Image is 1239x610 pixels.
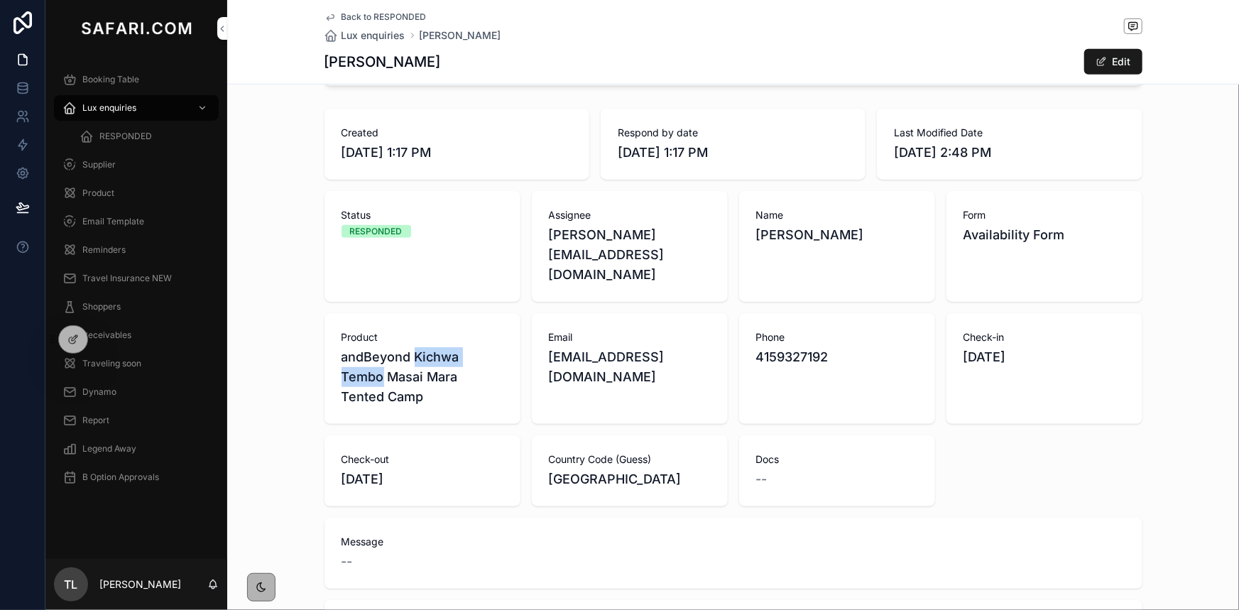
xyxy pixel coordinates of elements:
a: Reminders [54,237,219,263]
span: Dynamo [82,386,116,398]
a: Receivables [54,322,219,348]
a: Supplier [54,152,219,178]
span: Message [342,535,1125,549]
span: Name [756,208,918,222]
a: Lux enquiries [324,28,405,43]
span: Created [342,126,572,140]
a: Email Template [54,209,219,234]
a: Product [54,180,219,206]
span: Check-in [964,330,1125,344]
a: Legend Away [54,436,219,462]
span: RESPONDED [99,131,152,142]
a: B Option Approvals [54,464,219,490]
span: Report [82,415,109,426]
span: -- [342,552,353,572]
img: App logo [78,17,195,40]
span: [DATE] [342,469,503,489]
a: RESPONDED [71,124,219,149]
span: Traveling soon [82,358,141,369]
span: [DATE] 1:17 PM [618,143,848,163]
span: Shoppers [82,301,121,312]
span: Status [342,208,503,222]
span: Country Code (Guess) [549,452,711,467]
span: Phone [756,330,918,344]
span: Email [549,330,711,344]
span: Check-out [342,452,503,467]
div: RESPONDED [350,225,403,238]
span: andBeyond Kichwa Tembo Masai Mara Tented Camp [342,347,503,407]
span: [DATE] 2:48 PM [894,143,1125,163]
span: [PERSON_NAME][EMAIL_ADDRESS][DOMAIN_NAME] [549,225,711,285]
span: Travel Insurance NEW [82,273,172,284]
div: scrollable content [45,57,227,508]
a: Report [54,408,219,433]
a: Traveling soon [54,351,219,376]
span: Reminders [82,244,126,256]
span: 4159327192 [756,347,918,367]
a: Back to RESPONDED [324,11,427,23]
a: Dynamo [54,379,219,405]
span: Docs [756,452,918,467]
span: Back to RESPONDED [342,11,427,23]
a: Travel Insurance NEW [54,266,219,291]
span: [DATE] [964,347,1125,367]
span: [GEOGRAPHIC_DATA] [549,469,711,489]
span: Respond by date [618,126,848,140]
span: Form [964,208,1125,222]
span: [PERSON_NAME] [756,225,918,245]
a: Booking Table [54,67,219,92]
span: Legend Away [82,443,136,454]
span: [EMAIL_ADDRESS][DOMAIN_NAME] [549,347,711,387]
span: Lux enquiries [342,28,405,43]
span: Supplier [82,159,116,170]
span: [DATE] 1:17 PM [342,143,572,163]
span: Email Template [82,216,144,227]
span: TL [65,576,78,593]
span: B Option Approvals [82,472,159,483]
span: Receivables [82,329,131,341]
span: Booking Table [82,74,139,85]
span: -- [756,469,768,489]
span: Last Modified Date [894,126,1125,140]
a: Lux enquiries [54,95,219,121]
span: Product [82,187,114,199]
a: Shoppers [54,294,219,320]
a: [PERSON_NAME] [420,28,501,43]
span: Product [342,330,503,344]
span: Lux enquiries [82,102,136,114]
span: Availability Form [964,225,1125,245]
button: Edit [1084,49,1142,75]
h1: [PERSON_NAME] [324,52,441,72]
p: [PERSON_NAME] [99,577,181,592]
span: Assignee [549,208,711,222]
